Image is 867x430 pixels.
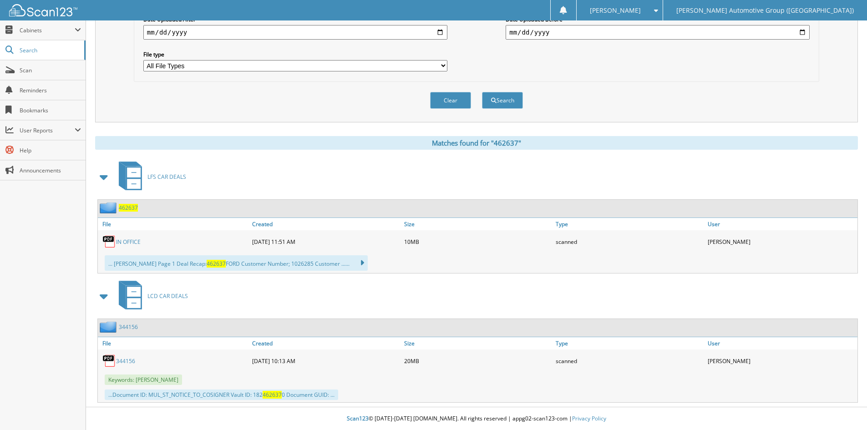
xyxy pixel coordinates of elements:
[553,218,705,230] a: Type
[20,46,80,54] span: Search
[100,321,119,333] img: folder2.png
[102,354,116,368] img: PDF.png
[105,390,338,400] div: ...Document ID: MUL_ST_NOTICE_TO_COSIGNER Vault ID: 182 0 Document GUID: ...
[9,4,77,16] img: scan123-logo-white.svg
[705,233,857,251] div: [PERSON_NAME]
[20,26,75,34] span: Cabinets
[250,337,402,349] a: Created
[86,408,867,430] div: © [DATE]-[DATE] [DOMAIN_NAME]. All rights reserved | appg02-scan123-com |
[402,218,554,230] a: Size
[553,233,705,251] div: scanned
[263,391,282,399] span: 462637
[143,51,447,58] label: File type
[506,25,810,40] input: end
[250,352,402,370] div: [DATE] 10:13 AM
[95,136,858,150] div: Matches found for "462637"
[20,86,81,94] span: Reminders
[590,8,641,13] span: [PERSON_NAME]
[116,238,141,246] a: IN OFFICE
[143,25,447,40] input: start
[119,204,138,212] a: 462637
[347,415,369,422] span: Scan123
[705,218,857,230] a: User
[676,8,854,13] span: [PERSON_NAME] Automotive Group ([GEOGRAPHIC_DATA])
[20,126,75,134] span: User Reports
[250,233,402,251] div: [DATE] 11:51 AM
[482,92,523,109] button: Search
[553,352,705,370] div: scanned
[113,278,188,314] a: LCD CAR DEALS
[207,260,226,268] span: 462637
[105,255,368,271] div: ... [PERSON_NAME] Page 1 Deal Recap: FORD Customer Number; 1026285 Customer ......
[430,92,471,109] button: Clear
[100,202,119,213] img: folder2.png
[250,218,402,230] a: Created
[402,233,554,251] div: 10MB
[705,337,857,349] a: User
[98,218,250,230] a: File
[98,337,250,349] a: File
[402,352,554,370] div: 20MB
[105,374,182,385] span: Keywords: [PERSON_NAME]
[20,66,81,74] span: Scan
[119,323,138,331] a: 344156
[821,386,867,430] iframe: Chat Widget
[20,147,81,154] span: Help
[116,357,135,365] a: 344156
[402,337,554,349] a: Size
[102,235,116,248] img: PDF.png
[20,106,81,114] span: Bookmarks
[20,167,81,174] span: Announcements
[147,173,186,181] span: LFS CAR DEALS
[113,159,186,195] a: LFS CAR DEALS
[705,352,857,370] div: [PERSON_NAME]
[147,292,188,300] span: LCD CAR DEALS
[572,415,606,422] a: Privacy Policy
[553,337,705,349] a: Type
